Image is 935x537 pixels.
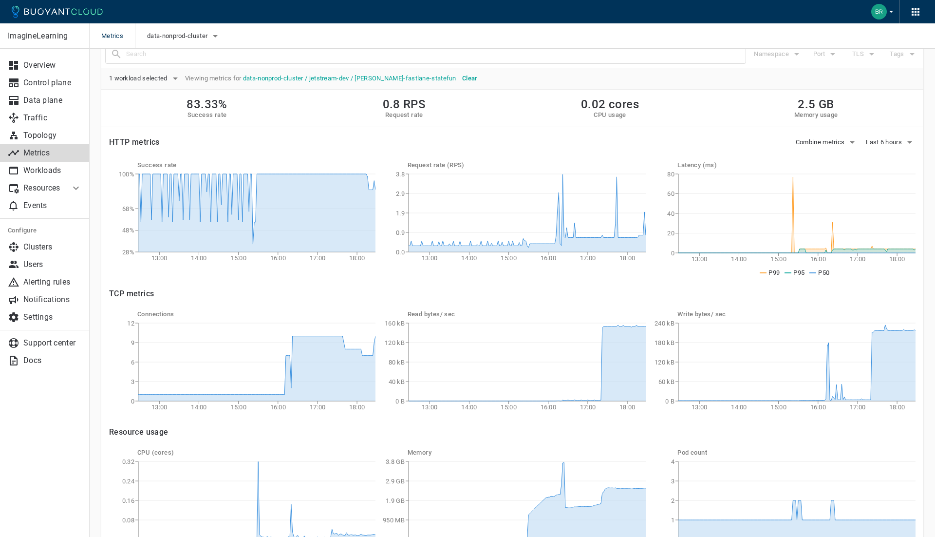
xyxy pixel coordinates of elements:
[23,60,82,70] p: Overview
[408,310,646,318] h5: Read bytes / sec
[109,289,916,299] h4: TCP metrics
[668,190,675,197] tspan: 60
[671,478,674,485] tspan: 3
[408,161,646,169] h5: Request rate (RPS)
[270,403,286,411] tspan: 16:00
[458,71,482,86] button: Clear
[131,359,134,366] tspan: 6
[396,249,405,256] tspan: 0.0
[23,183,62,193] p: Resources
[671,249,674,257] tspan: 0
[731,255,748,263] tspan: 14:00
[581,111,639,119] h5: CPU usage
[122,478,135,485] tspan: 0.24
[23,356,82,365] p: Docs
[668,171,675,178] tspan: 80
[810,255,826,263] tspan: 16:00
[151,403,168,411] tspan: 13:00
[23,312,82,322] p: Settings
[122,227,134,234] tspan: 48%
[665,398,674,405] tspan: 0 B
[540,403,556,411] tspan: 16:00
[349,403,365,411] tspan: 18:00
[137,310,375,318] h5: Connections
[310,254,326,262] tspan: 17:00
[581,97,639,111] h2: 0.02 cores
[671,458,675,465] tspan: 4
[386,458,405,465] tspan: 3.8 GB
[23,338,82,348] p: Support center
[131,339,134,346] tspan: 9
[23,295,82,305] p: Notifications
[668,230,675,237] tspan: 20
[181,75,458,82] span: Viewing metrics for
[889,403,905,411] tspan: 18:00
[8,227,82,234] h5: Configure
[137,449,375,457] h5: CPU (cores)
[655,339,675,346] tspan: 180 kB
[23,166,82,175] p: Workloads
[147,29,221,43] button: data-nonprod-cluster
[396,229,405,236] tspan: 0.9
[270,254,286,262] tspan: 16:00
[119,171,134,178] tspan: 100%
[126,47,746,61] input: Search
[385,320,405,327] tspan: 160 kB
[794,111,838,119] h5: Memory usage
[23,113,82,123] p: Traffic
[501,403,517,411] tspan: 15:00
[383,111,426,119] h5: Request rate
[109,75,169,82] span: 1 workload selected
[871,4,887,19] img: Blake Romano
[677,161,916,169] h5: Latency (ms)
[386,497,405,504] tspan: 1.9 GB
[383,517,405,524] tspan: 950 MB
[850,255,866,263] tspan: 17:00
[794,97,838,111] h2: 2.5 GB
[385,339,405,346] tspan: 120 kB
[122,458,134,465] tspan: 0.32
[818,269,829,276] span: P50
[619,403,636,411] tspan: 18:00
[580,403,596,411] tspan: 17:00
[677,449,916,457] h5: Pod count
[692,403,708,411] tspan: 13:00
[122,517,134,524] tspan: 0.08
[23,78,82,88] p: Control plane
[866,135,916,150] button: Last 6 hours
[383,97,426,111] h2: 0.8 RPS
[23,148,82,158] p: Metrics
[151,254,168,262] tspan: 13:00
[122,205,134,212] tspan: 68%
[23,242,82,252] p: Clusters
[122,497,134,504] tspan: 0.16
[580,254,596,262] tspan: 17:00
[109,71,181,86] button: 1 workload selected
[230,403,246,411] tspan: 15:00
[771,403,787,411] tspan: 15:00
[793,269,804,276] span: P95
[796,135,859,150] button: Combine metrics
[731,403,748,411] tspan: 14:00
[671,517,674,524] tspan: 1
[655,359,675,366] tspan: 120 kB
[187,111,227,119] h5: Success rate
[850,403,866,411] tspan: 17:00
[388,359,405,366] tspan: 80 kB
[131,398,134,405] tspan: 0
[461,254,477,262] tspan: 14:00
[109,137,160,147] h4: HTTP metrics
[191,254,207,262] tspan: 14:00
[101,23,135,49] span: Metrics
[619,254,636,262] tspan: 18:00
[8,31,81,41] p: ImagineLearning
[23,277,82,287] p: Alerting rules
[462,75,478,82] h5: Clear
[310,403,326,411] tspan: 17:00
[422,254,438,262] tspan: 13:00
[230,254,246,262] tspan: 15:00
[668,210,675,217] tspan: 40
[396,171,405,178] tspan: 3.8
[147,32,209,40] span: data-nonprod-cluster
[396,210,405,217] tspan: 1.9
